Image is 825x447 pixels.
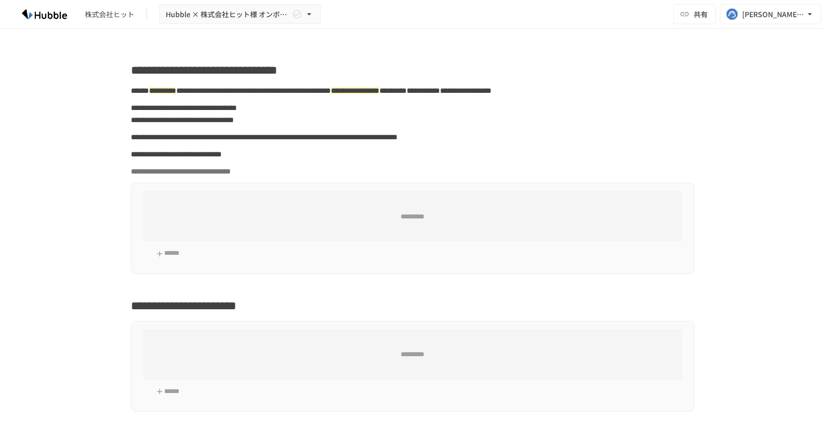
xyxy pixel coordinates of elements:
button: [PERSON_NAME][EMAIL_ADDRESS][DOMAIN_NAME] [720,4,821,24]
img: HzDRNkGCf7KYO4GfwKnzITak6oVsp5RHeZBEM1dQFiQ [12,6,77,22]
button: 共有 [673,4,716,24]
button: Hubble × 株式会社ヒット様 オンボーディングプロジェクト [159,5,321,24]
div: 株式会社ヒット [85,9,134,20]
span: 共有 [694,9,708,20]
div: [PERSON_NAME][EMAIL_ADDRESS][DOMAIN_NAME] [742,8,805,21]
span: Hubble × 株式会社ヒット様 オンボーディングプロジェクト [166,8,290,21]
